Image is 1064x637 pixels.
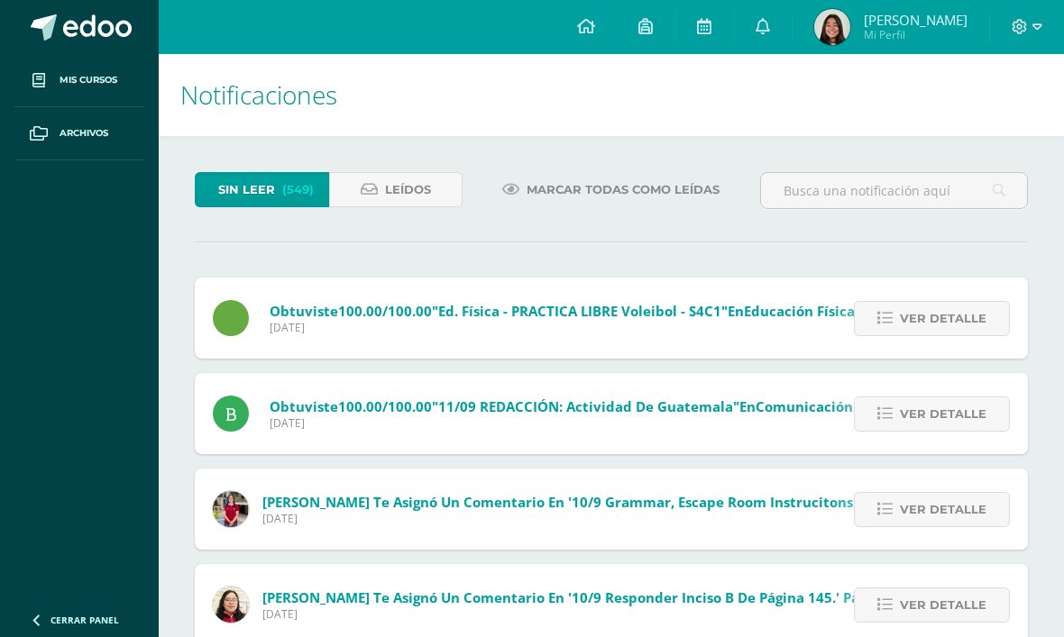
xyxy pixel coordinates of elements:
span: Comunicación y Lenguaje (Redacción) [756,397,1013,415]
span: Ver detalle [900,397,986,431]
img: 81f67849df8a724b0181ebd0338a31b1.png [814,9,850,45]
span: (549) [282,173,314,206]
a: Sin leer(549) [195,172,329,207]
a: Archivos [14,107,144,160]
span: "Ed. Física - PRACTICA LIBRE Voleibol - S4C1" [432,302,728,320]
span: Educación Física (Zona) [744,302,901,320]
span: Cerrar panel [50,614,119,626]
span: 100.00/100.00 [338,302,432,320]
span: "11/09 REDACCIÓN: Actividad de Guatemala" [432,397,739,415]
span: Marcar todas como leídas [527,173,720,206]
img: ea60e6a584bd98fae00485d881ebfd6b.png [213,491,249,527]
span: Notificaciones [180,77,337,112]
span: [DATE] [270,415,1013,431]
a: Marcar todas como leídas [480,172,742,207]
a: Mis cursos [14,54,144,107]
span: Leídos [385,173,431,206]
input: Busca una notificación aquí [761,173,1027,208]
span: Mis cursos [60,73,117,87]
span: Mi Perfil [864,27,968,42]
span: Ver detalle [900,302,986,335]
span: [PERSON_NAME] [864,11,968,29]
img: c6b4b3f06f981deac34ce0a071b61492.png [213,587,249,623]
span: [DATE] [270,320,901,335]
a: Leídos [329,172,463,207]
span: Archivos [60,126,108,141]
span: Ver detalle [900,493,986,526]
span: 100.00/100.00 [338,397,432,415]
span: Obtuviste en [270,302,901,320]
span: Ver detalle [900,588,986,622]
span: Obtuviste en [270,397,1013,415]
span: Sin leer [218,173,275,206]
